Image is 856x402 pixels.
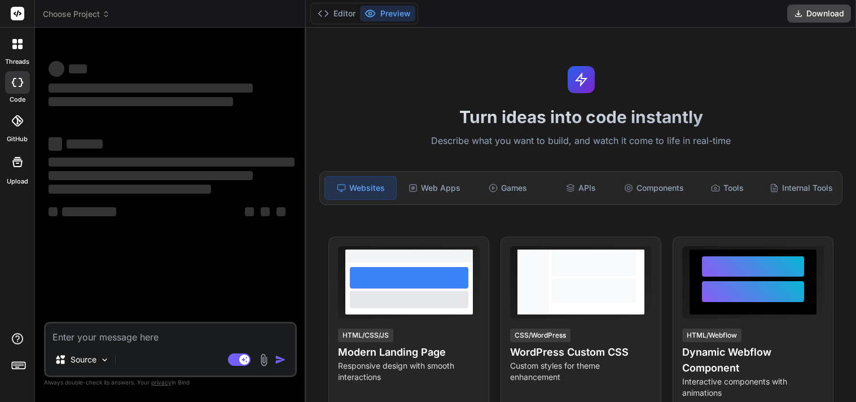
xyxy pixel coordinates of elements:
p: Source [71,354,96,365]
div: HTML/Webflow [682,329,741,342]
span: ‌ [62,207,116,216]
span: ‌ [49,61,64,77]
h4: Dynamic Webflow Component [682,344,824,376]
span: ‌ [49,158,295,167]
label: threads [5,57,29,67]
label: Upload [7,177,28,186]
div: Web Apps [399,176,470,200]
p: Custom styles for theme enhancement [510,360,652,383]
button: Editor [313,6,360,21]
span: ‌ [245,207,254,216]
h1: Turn ideas into code instantly [313,107,849,127]
button: Download [787,5,851,23]
div: Internal Tools [765,176,837,200]
span: ‌ [67,139,103,148]
div: Websites [324,176,397,200]
div: Tools [692,176,763,200]
span: ‌ [49,171,253,180]
p: Responsive design with smooth interactions [338,360,480,383]
div: HTML/CSS/JS [338,329,393,342]
span: Choose Project [43,8,110,20]
span: ‌ [49,185,211,194]
span: ‌ [261,207,270,216]
span: ‌ [49,84,253,93]
img: icon [275,354,286,365]
span: ‌ [49,207,58,216]
p: Describe what you want to build, and watch it come to life in real-time [313,134,849,148]
h4: WordPress Custom CSS [510,344,652,360]
button: Preview [360,6,415,21]
span: ‌ [69,64,87,73]
span: ‌ [49,137,62,151]
p: Always double-check its answers. Your in Bind [44,377,297,388]
div: APIs [546,176,617,200]
p: Interactive components with animations [682,376,824,399]
label: code [10,95,25,104]
label: GitHub [7,134,28,144]
div: CSS/WordPress [510,329,570,342]
div: Components [618,176,690,200]
h4: Modern Landing Page [338,344,480,360]
img: Pick Models [100,355,109,365]
span: ‌ [276,207,286,216]
img: attachment [257,353,270,366]
span: privacy [151,379,172,386]
span: ‌ [49,97,233,106]
div: Games [472,176,543,200]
